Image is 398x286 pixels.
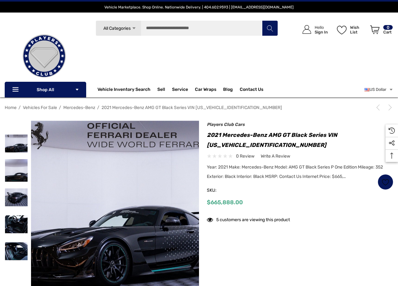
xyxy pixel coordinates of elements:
[75,87,79,92] svg: Icon Arrow Down
[195,83,223,96] a: Car Wraps
[157,83,172,96] a: Sell
[102,105,282,110] a: 2021 Mercedes-Benz AMG GT Black Series VIN [US_VEHICLE_IDENTIFICATION_NUMBER]
[337,26,347,34] svg: Wish List
[132,26,136,31] svg: Icon Arrow Down
[378,174,393,190] a: Wish List
[383,30,393,34] p: Cart
[13,25,76,87] img: Players Club | Cars For Sale
[4,242,29,260] img: For Sale: 2021 Mercedes-Benz AMG GT Black Series VIN W1KYJ8BA6MA041856
[261,152,290,160] a: Write a Review
[334,19,367,40] a: Wish List Wish List
[364,83,393,96] a: USD
[207,214,290,224] div: 5 customers are viewing this product
[23,105,57,110] a: Vehicles For Sale
[385,104,393,111] a: Next
[207,186,238,195] span: SKU:
[262,20,278,36] button: Search
[96,20,141,36] a: All Categories Icon Arrow Down Icon Arrow Up
[295,19,331,40] a: Sign in
[4,189,29,206] img: For Sale: 2021 Mercedes-Benz AMG GT Black Series VIN W1KYJ8BA6MA041856
[223,87,233,94] a: Blog
[195,87,216,94] span: Car Wraps
[389,127,395,134] svg: Recently Viewed
[4,216,29,233] img: For Sale: 2021 Mercedes-Benz AMG GT Black Series VIN W1KYJ8BA6MA041856
[207,130,393,150] h1: 2021 Mercedes-Benz AMG GT Black Series VIN [US_VEHICLE_IDENTIFICATION_NUMBER]
[383,25,393,30] p: 0
[389,140,395,146] svg: Social Media
[350,25,367,34] p: Wish List
[5,102,393,113] nav: Breadcrumb
[315,25,328,30] p: Hello
[236,152,254,160] span: 0 review
[103,26,131,31] span: All Categories
[104,5,294,9] span: Vehicle Marketplace. Shop Online. Nationwide Delivery. | 404.602.9593 | [EMAIL_ADDRESS][DOMAIN_NAME]
[367,19,393,43] a: Cart with 0 items
[157,87,165,94] span: Sell
[5,105,17,110] a: Home
[5,82,86,97] p: Shop All
[382,179,389,186] svg: Wish List
[240,87,263,94] a: Contact Us
[4,135,29,153] img: For Sale: 2021 Mercedes-Benz AMG GT Black Series VIN W1KYJ8BA6MA041856
[12,86,21,93] svg: Icon Line
[207,122,245,127] a: Players Club Cars
[370,25,380,34] svg: Review Your Cart
[302,25,311,34] svg: Icon User Account
[172,87,188,94] a: Service
[207,164,383,179] span: Year: 2021 Make: Mercedes-Benz Model: AMG GT Black Series P One Edition Mileage: 352 Exterior: Bl...
[207,199,243,206] span: $665,888.00
[63,105,95,110] a: Mercedes-Benz
[97,87,150,94] a: Vehicle Inventory Search
[315,30,328,34] p: Sign In
[375,104,384,111] a: Previous
[5,159,28,182] img: For Sale: 2021 Mercedes-Benz AMG GT Black Series VIN W1KYJ8BA6MA041856
[385,153,398,159] svg: Top
[261,153,290,159] span: Write a Review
